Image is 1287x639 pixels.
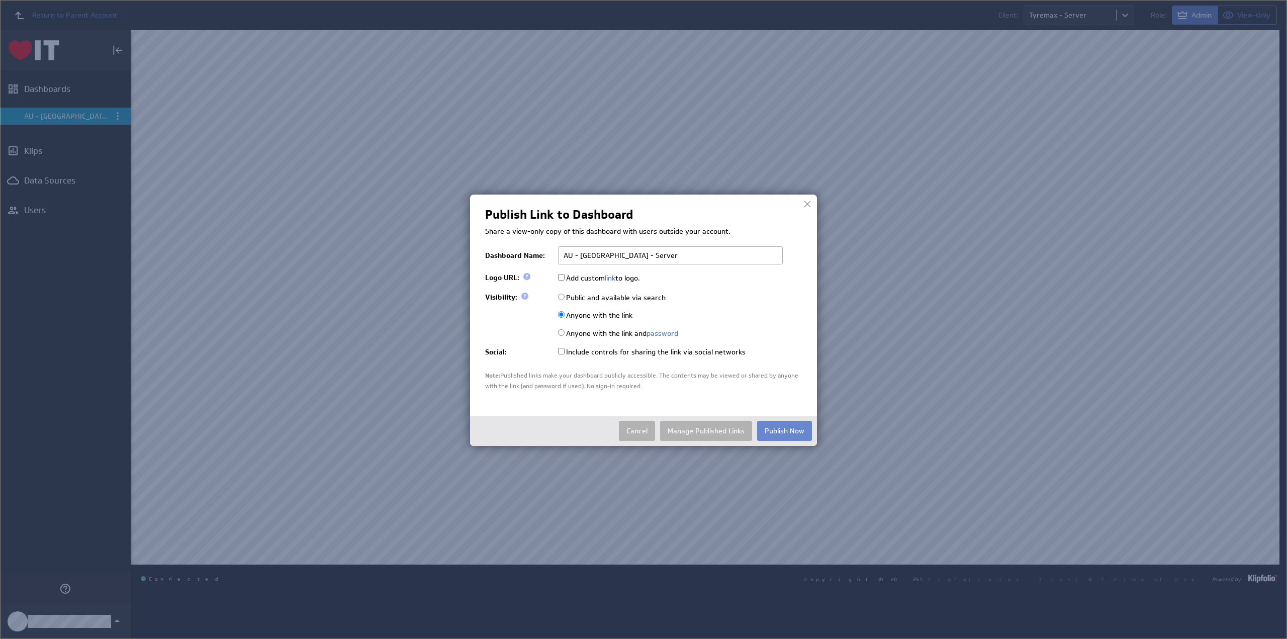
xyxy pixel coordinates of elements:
td: Visibility: [485,287,553,306]
label: Add custom to logo. [558,273,640,283]
label: Public and available via search [558,293,666,302]
td: Logo URL: [485,268,553,287]
h2: Publish Link to Dashboard [485,210,633,220]
input: Anyone with the link andpassword [558,329,565,336]
input: Include controls for sharing the link via social networks [558,348,565,354]
input: Anyone with the link [558,311,565,318]
button: Cancel [619,421,655,441]
input: Add customlinkto logo. [558,274,565,281]
a: Manage Published Links [660,421,752,441]
span: Note: [485,372,500,380]
input: Public and available via search [558,294,565,300]
td: Dashboard Name: [485,242,553,268]
button: Publish Now [757,421,812,441]
a: link [605,273,615,283]
td: Social: [485,342,553,360]
a: password [647,329,678,338]
p: Share a view-only copy of this dashboard with users outside your account. [485,227,802,237]
label: Anyone with the link and [558,329,678,338]
label: Anyone with the link [558,311,632,320]
div: Published links make your dashboard publicly accessible. The contents may be viewed or shared by ... [485,371,802,391]
label: Include controls for sharing the link via social networks [558,347,746,356]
